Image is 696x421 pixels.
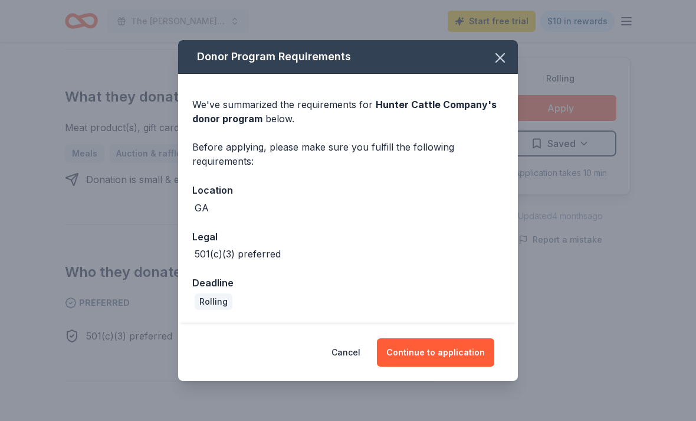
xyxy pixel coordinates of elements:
div: Location [192,182,504,198]
div: Legal [192,229,504,244]
button: Continue to application [377,338,494,367]
div: Before applying, please make sure you fulfill the following requirements: [192,140,504,168]
div: Deadline [192,275,504,291]
button: Cancel [331,338,360,367]
div: Donor Program Requirements [178,40,518,74]
div: 501(c)(3) preferred [195,247,281,261]
div: We've summarized the requirements for below. [192,97,504,126]
div: Rolling [195,293,232,310]
div: GA [195,201,209,215]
